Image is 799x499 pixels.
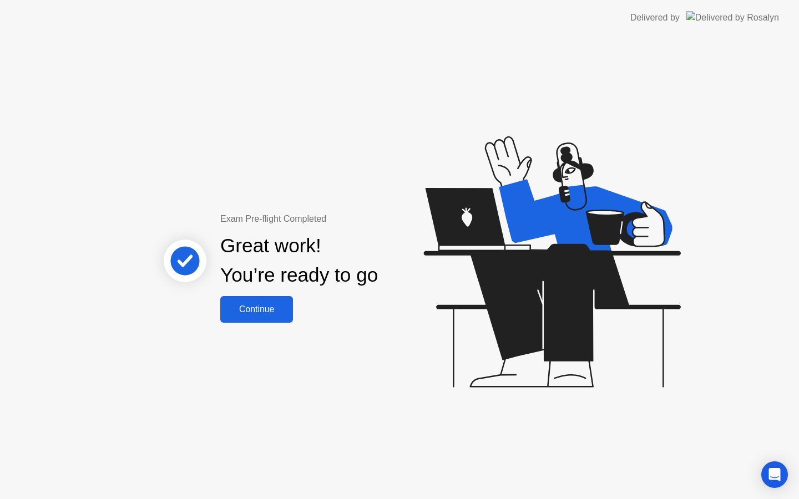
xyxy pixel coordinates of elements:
div: Open Intercom Messenger [761,461,788,488]
div: Exam Pre-flight Completed [220,212,449,226]
img: Delivered by Rosalyn [686,11,779,24]
div: Great work! You’re ready to go [220,231,378,290]
div: Continue [224,304,290,314]
button: Continue [220,296,293,323]
div: Delivered by [630,11,680,24]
